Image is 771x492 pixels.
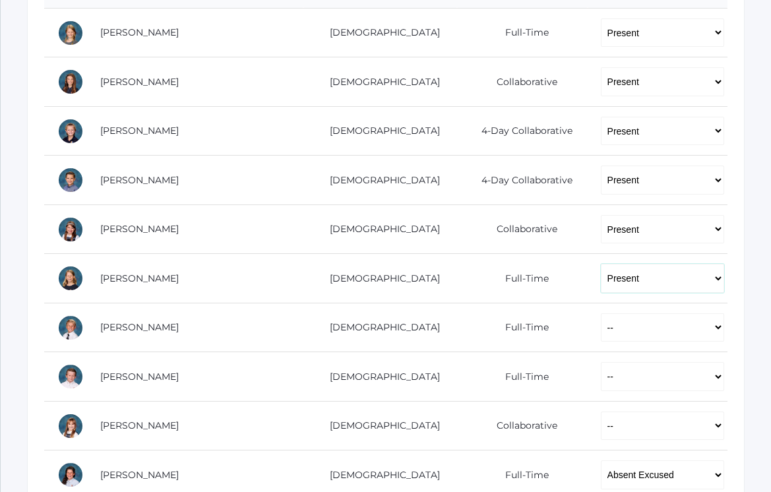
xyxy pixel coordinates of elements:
[57,216,84,243] div: Brynn Boyer
[457,303,588,352] td: Full-Time
[303,57,457,107] td: [DEMOGRAPHIC_DATA]
[57,462,84,488] div: Stella Honeyman
[57,363,84,390] div: Timothy Edlin
[57,315,84,341] div: Ian Doyle
[303,156,457,205] td: [DEMOGRAPHIC_DATA]
[457,8,588,57] td: Full-Time
[57,265,84,292] div: Haelyn Bradley
[457,352,588,402] td: Full-Time
[457,57,588,107] td: Collaborative
[303,352,457,402] td: [DEMOGRAPHIC_DATA]
[100,174,179,186] a: [PERSON_NAME]
[100,419,179,431] a: [PERSON_NAME]
[57,167,84,193] div: James Bernardi
[303,401,457,450] td: [DEMOGRAPHIC_DATA]
[303,303,457,352] td: [DEMOGRAPHIC_DATA]
[100,26,179,38] a: [PERSON_NAME]
[57,118,84,144] div: Levi Beaty
[100,371,179,383] a: [PERSON_NAME]
[303,204,457,254] td: [DEMOGRAPHIC_DATA]
[457,106,588,156] td: 4-Day Collaborative
[100,125,179,137] a: [PERSON_NAME]
[100,469,179,481] a: [PERSON_NAME]
[303,8,457,57] td: [DEMOGRAPHIC_DATA]
[457,401,588,450] td: Collaborative
[457,156,588,205] td: 4-Day Collaborative
[57,69,84,95] div: Claire Arnold
[303,106,457,156] td: [DEMOGRAPHIC_DATA]
[100,321,179,333] a: [PERSON_NAME]
[57,20,84,46] div: Amelia Adams
[100,76,179,88] a: [PERSON_NAME]
[100,223,179,235] a: [PERSON_NAME]
[303,254,457,303] td: [DEMOGRAPHIC_DATA]
[57,413,84,439] div: Remy Evans
[100,272,179,284] a: [PERSON_NAME]
[457,254,588,303] td: Full-Time
[457,204,588,254] td: Collaborative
